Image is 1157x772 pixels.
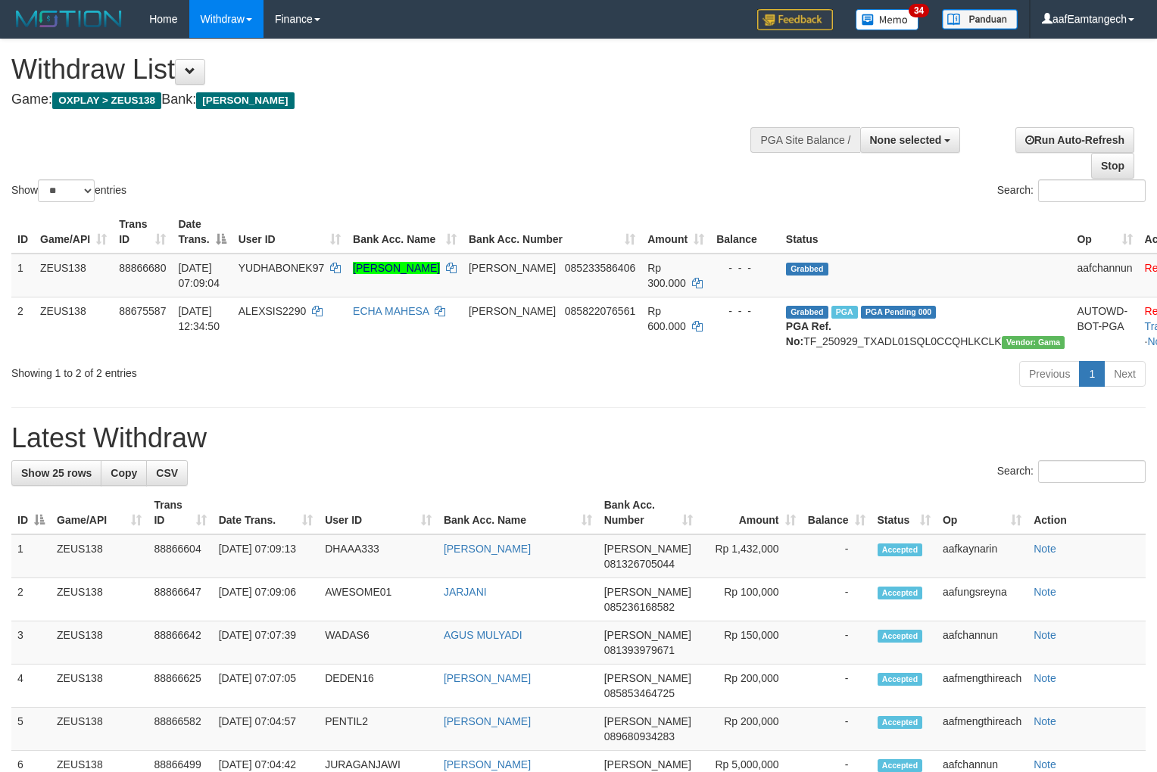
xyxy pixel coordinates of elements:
td: 88866642 [148,621,212,665]
a: Note [1034,586,1056,598]
th: Game/API: activate to sort column ascending [51,491,148,534]
span: Grabbed [786,306,828,319]
span: 88675587 [119,305,166,317]
span: Rp 300.000 [647,262,686,289]
th: User ID: activate to sort column ascending [232,210,347,254]
label: Show entries [11,179,126,202]
span: [PERSON_NAME] [469,305,556,317]
th: Bank Acc. Name: activate to sort column ascending [438,491,598,534]
a: [PERSON_NAME] [444,715,531,727]
div: Showing 1 to 2 of 2 entries [11,360,471,381]
span: Copy 085233586406 to clipboard [565,262,635,274]
span: 34 [909,4,929,17]
span: [PERSON_NAME] [196,92,294,109]
label: Search: [997,460,1146,483]
td: Rp 100,000 [699,578,801,621]
h1: Latest Withdraw [11,423,1146,453]
span: Grabbed [786,263,828,275]
td: ZEUS138 [34,254,113,297]
td: 2 [11,578,51,621]
b: PGA Ref. No: [786,320,831,347]
a: Stop [1091,153,1134,179]
td: ZEUS138 [51,621,148,665]
a: Copy [101,460,147,486]
td: - [802,578,872,621]
td: Rp 200,000 [699,708,801,751]
span: [PERSON_NAME] [604,715,691,727]
th: Action [1028,491,1146,534]
span: Vendor URL: https://trx31.1velocity.biz [1002,336,1065,349]
a: Note [1034,715,1056,727]
th: Balance [710,210,780,254]
a: Show 25 rows [11,460,101,486]
td: 1 [11,254,34,297]
input: Search: [1038,179,1146,202]
span: Accepted [878,630,923,643]
a: [PERSON_NAME] [444,758,531,770]
span: YUDHABONEK97 [239,262,325,274]
span: [PERSON_NAME] [604,672,691,684]
span: Marked by aafpengsreynich [831,306,858,319]
td: DHAAA333 [319,534,438,578]
th: Status: activate to sort column ascending [872,491,937,534]
td: ZEUS138 [51,534,148,578]
img: Button%20Memo.svg [856,9,919,30]
th: Amount: activate to sort column ascending [699,491,801,534]
span: Rp 600.000 [647,305,686,332]
td: 88866582 [148,708,212,751]
th: Amount: activate to sort column ascending [641,210,710,254]
span: None selected [870,134,942,146]
img: MOTION_logo.png [11,8,126,30]
span: Copy [111,467,137,479]
span: Accepted [878,587,923,599]
td: aafkaynarin [937,534,1028,578]
th: Trans ID: activate to sort column ascending [148,491,212,534]
td: 2 [11,297,34,355]
a: Note [1034,543,1056,555]
td: WADAS6 [319,621,438,665]
td: AUTOWD-BOT-PGA [1071,297,1138,355]
span: [PERSON_NAME] [604,629,691,641]
div: - - - [716,304,774,319]
th: Op: activate to sort column ascending [1071,210,1138,254]
span: OXPLAY > ZEUS138 [52,92,161,109]
a: Next [1104,361,1146,387]
a: CSV [146,460,188,486]
img: panduan.png [942,9,1018,30]
span: Copy 085853464725 to clipboard [604,687,675,699]
td: [DATE] 07:09:13 [213,534,319,578]
th: Op: activate to sort column ascending [937,491,1028,534]
th: Trans ID: activate to sort column ascending [113,210,172,254]
th: Bank Acc. Name: activate to sort column ascending [347,210,463,254]
a: Previous [1019,361,1080,387]
td: - [802,708,872,751]
span: [PERSON_NAME] [469,262,556,274]
span: [DATE] 12:34:50 [178,305,220,332]
th: Balance: activate to sort column ascending [802,491,872,534]
span: Copy 085822076561 to clipboard [565,305,635,317]
th: User ID: activate to sort column ascending [319,491,438,534]
td: 88866647 [148,578,212,621]
td: [DATE] 07:09:06 [213,578,319,621]
span: PGA Pending [861,306,937,319]
span: Copy 081393979671 to clipboard [604,644,675,656]
h4: Game: Bank: [11,92,756,107]
td: 1 [11,534,51,578]
a: Note [1034,629,1056,641]
a: ECHA MAHESA [353,305,429,317]
td: ZEUS138 [34,297,113,355]
td: - [802,665,872,708]
span: Accepted [878,716,923,729]
td: [DATE] 07:07:05 [213,665,319,708]
th: Status [780,210,1071,254]
td: ZEUS138 [51,578,148,621]
td: DEDEN16 [319,665,438,708]
td: 88866625 [148,665,212,708]
td: - [802,621,872,665]
div: PGA Site Balance / [750,127,859,153]
td: 88866604 [148,534,212,578]
td: AWESOME01 [319,578,438,621]
label: Search: [997,179,1146,202]
td: aafungsreyna [937,578,1028,621]
a: Note [1034,672,1056,684]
